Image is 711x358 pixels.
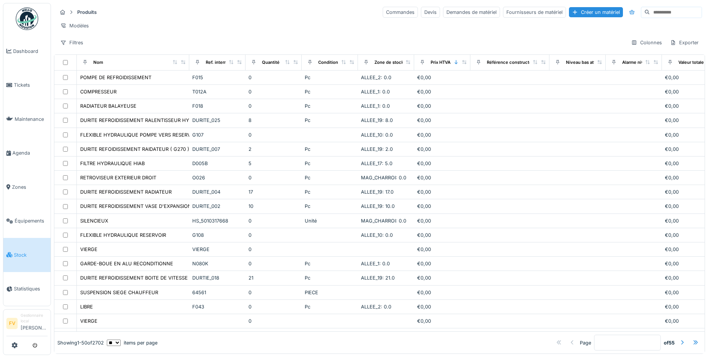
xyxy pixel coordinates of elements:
div: Alarme niveau bas [622,59,660,66]
a: Stock [3,238,51,272]
div: 10 [248,203,299,210]
div: Devis [421,7,440,18]
div: O026 [192,174,242,181]
div: DURITE_007 [192,146,242,153]
div: items per page [107,339,157,346]
div: Modèles [57,20,92,31]
div: G107 [192,131,242,138]
span: ALLEE_2: 0.0 [361,304,391,310]
div: €0,00 [417,131,467,138]
div: €0,00 [417,203,467,210]
a: Agenda [3,136,51,170]
div: €0,00 [417,289,467,296]
span: Stock [14,251,48,259]
span: ALLEE_19: 21.0 [361,275,395,281]
span: MAG_CHARROI: 0.0 [361,218,406,224]
div: €0,00 [417,117,467,124]
div: N080K [192,260,242,267]
div: €0,00 [417,232,467,239]
div: €0,00 [417,303,467,310]
div: LIBRE [80,303,93,310]
div: Unité [305,217,355,224]
div: 64561 [192,289,242,296]
span: Zones [12,184,48,191]
div: Pc [305,146,355,153]
div: T012A [192,88,242,95]
li: FV [6,318,18,329]
div: 0 [248,317,299,325]
div: Niveau bas atteint ? [566,59,606,66]
span: ALLEE_1: 0.0 [361,89,390,95]
div: Pc [305,117,355,124]
span: ALLEE_10: 0.0 [361,132,393,138]
div: 0 [248,102,299,110]
div: 5 [248,160,299,167]
a: FV Gestionnaire local[PERSON_NAME] [6,313,48,336]
div: 0 [248,217,299,224]
div: DURITE REFOIDISSEMENT RAIDATEUR ( G270 ) [80,146,189,153]
div: DURITE REFROIDISSEMENT RADIATEUR [80,188,172,196]
div: SILENCIEUX [80,217,108,224]
div: Pc [305,274,355,281]
div: DURITE_004 [192,188,242,196]
div: DURITE REFROIDISSEMENT BOITE DE VITESSE [80,274,188,281]
div: Zone de stockage [374,59,411,66]
div: RADIATEUR BALAYEUSE [80,102,136,110]
div: Page [580,339,591,346]
div: Pc [305,160,355,167]
div: COMPRESSEUR [80,88,117,95]
div: Prix HTVA [431,59,451,66]
span: ALLEE_19: 10.0 [361,203,395,209]
div: SUSPENSION SIEGE CHAUFFEUR [80,289,158,296]
strong: Produits [74,9,100,16]
div: 0 [248,88,299,95]
div: €0,00 [417,246,467,253]
div: 2 [248,146,299,153]
a: Tickets [3,68,51,102]
div: F015 [192,74,242,81]
div: GARDE-BOUE EN ALU RECONDITIONNE [80,260,173,267]
div: Pc [305,260,355,267]
span: ALLEE_19: 8.0 [361,117,393,123]
div: VIERGE [192,246,242,253]
div: Pc [305,88,355,95]
div: Gestionnaire local [21,313,48,324]
a: Équipements [3,204,51,238]
span: ALLEE_10: 0.0 [361,232,393,238]
div: €0,00 [417,160,467,167]
div: DURITE REFROIDISSEMENT VASE D'EXPANSION [80,203,192,210]
div: FLEXIBLE HYDRAULIQUE POMPE VERS RESERVOIR [80,131,199,138]
div: 0 [248,246,299,253]
div: Ref. interne [206,59,229,66]
img: Badge_color-CXgf-gQk.svg [16,8,38,30]
div: Nom [93,59,103,66]
div: DURTIE_018 [192,274,242,281]
div: €0,00 [417,146,467,153]
div: G108 [192,232,242,239]
span: Tickets [14,81,48,89]
div: D005B [192,160,242,167]
div: DURITE_025 [192,117,242,124]
span: ALLEE_19: 2.0 [361,146,393,152]
div: Référence constructeur [487,59,536,66]
div: FLEXIBLE HYDRAULIQUE RESERVOIR [80,232,166,239]
div: F043 [192,303,242,310]
div: Pc [305,203,355,210]
div: €0,00 [417,274,467,281]
div: POMPE DE REFROIDISSEMENT [80,74,151,81]
div: 17 [248,188,299,196]
span: Statistiques [14,285,48,292]
div: €0,00 [417,317,467,325]
div: 0 [248,174,299,181]
div: €0,00 [417,217,467,224]
div: €0,00 [417,102,467,110]
span: ALLEE_1: 0.0 [361,261,390,266]
div: 8 [248,117,299,124]
span: Dashboard [13,48,48,55]
span: ALLEE_1: 0.0 [361,103,390,109]
li: [PERSON_NAME] [21,313,48,334]
strong: of 55 [664,339,675,346]
div: Créer un matériel [569,7,623,17]
div: Pc [305,174,355,181]
div: 0 [248,131,299,138]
